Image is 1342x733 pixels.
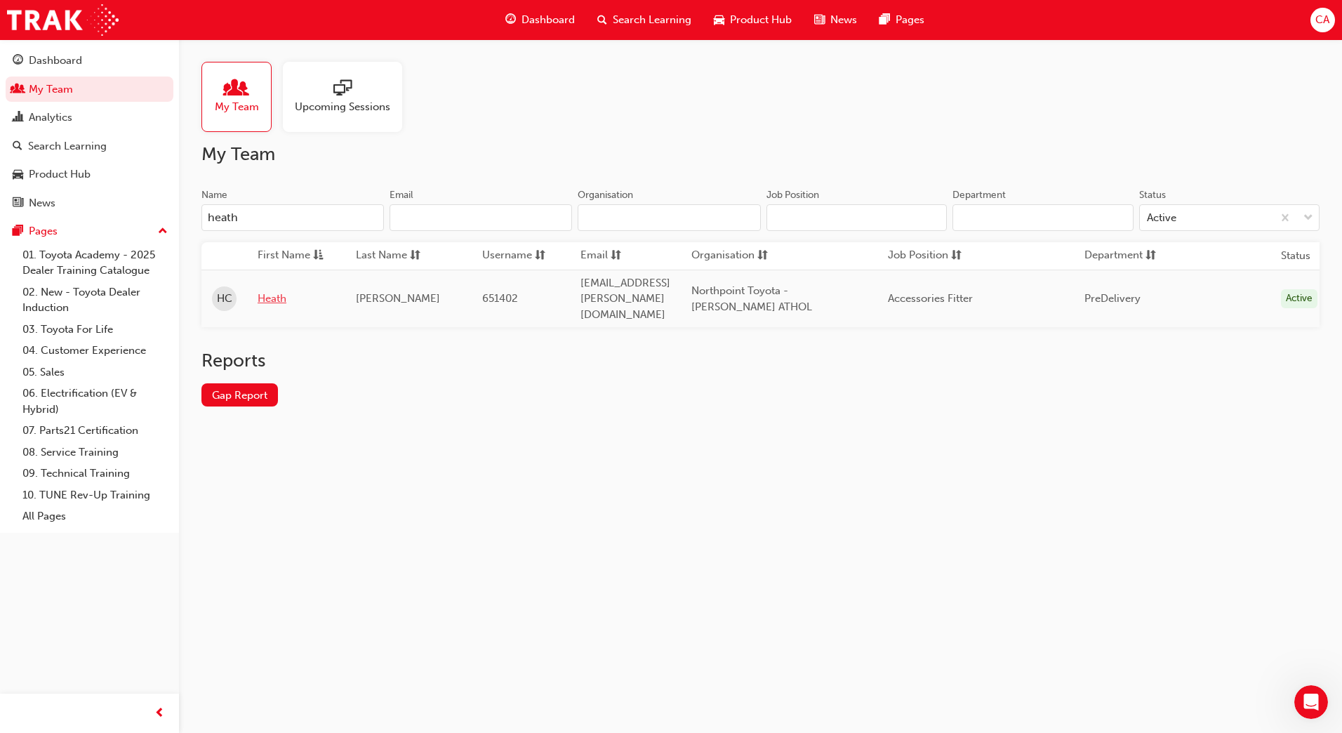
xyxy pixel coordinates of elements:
[1281,289,1317,308] div: Active
[17,484,173,506] a: 10. TUNE Rev-Up Training
[482,247,532,265] span: Username
[1084,292,1141,305] span: PreDelivery
[482,247,559,265] button: Usernamesorting-icon
[13,55,23,67] span: guage-icon
[1294,685,1328,719] iframe: Intercom live chat
[879,11,890,29] span: pages-icon
[814,11,825,29] span: news-icon
[1315,12,1329,28] span: CA
[283,62,413,132] a: Upcoming Sessions
[28,138,107,154] div: Search Learning
[1139,188,1166,202] div: Status
[29,195,55,211] div: News
[868,6,936,34] a: pages-iconPages
[6,77,173,103] a: My Team
[217,291,232,307] span: HC
[201,62,283,132] a: My Team
[17,506,173,527] a: All Pages
[830,12,857,28] span: News
[295,99,390,115] span: Upcoming Sessions
[215,99,259,115] span: My Team
[6,218,173,244] button: Pages
[766,204,948,231] input: Job Position
[535,247,545,265] span: sorting-icon
[258,247,310,265] span: First Name
[691,284,812,313] span: Northpoint Toyota - [PERSON_NAME] ATHOL
[803,6,868,34] a: news-iconNews
[1145,247,1156,265] span: sorting-icon
[951,247,962,265] span: sorting-icon
[586,6,703,34] a: search-iconSearch Learning
[6,161,173,187] a: Product Hub
[356,247,433,265] button: Last Namesorting-icon
[29,53,82,69] div: Dashboard
[1281,248,1310,264] th: Status
[201,204,384,231] input: Name
[888,247,965,265] button: Job Positionsorting-icon
[691,247,769,265] button: Organisationsorting-icon
[17,420,173,442] a: 07. Parts21 Certification
[494,6,586,34] a: guage-iconDashboard
[888,247,948,265] span: Job Position
[390,188,413,202] div: Email
[757,247,768,265] span: sorting-icon
[714,11,724,29] span: car-icon
[356,247,407,265] span: Last Name
[17,383,173,420] a: 06. Electrification (EV & Hybrid)
[201,188,227,202] div: Name
[201,383,278,407] a: Gap Report
[13,84,23,96] span: people-icon
[1084,247,1143,265] span: Department
[1303,209,1313,227] span: down-icon
[952,204,1134,231] input: Department
[356,292,440,305] span: [PERSON_NAME]
[333,79,352,99] span: sessionType_ONLINE_URL-icon
[766,188,819,202] div: Job Position
[13,197,23,210] span: news-icon
[227,79,246,99] span: people-icon
[597,11,607,29] span: search-icon
[258,247,335,265] button: First Nameasc-icon
[580,247,608,265] span: Email
[896,12,924,28] span: Pages
[29,223,58,239] div: Pages
[578,204,760,231] input: Organisation
[201,350,1320,372] h2: Reports
[6,190,173,216] a: News
[13,225,23,238] span: pages-icon
[17,463,173,484] a: 09. Technical Training
[482,292,518,305] span: 651402
[17,362,173,383] a: 05. Sales
[691,247,755,265] span: Organisation
[17,442,173,463] a: 08. Service Training
[29,110,72,126] div: Analytics
[505,11,516,29] span: guage-icon
[1310,8,1335,32] button: CA
[154,705,165,722] span: prev-icon
[703,6,803,34] a: car-iconProduct Hub
[730,12,792,28] span: Product Hub
[13,169,23,181] span: car-icon
[888,292,973,305] span: Accessories Fitter
[313,247,324,265] span: asc-icon
[580,247,658,265] button: Emailsorting-icon
[258,291,335,307] a: Heath
[17,340,173,362] a: 04. Customer Experience
[521,12,575,28] span: Dashboard
[410,247,420,265] span: sorting-icon
[613,12,691,28] span: Search Learning
[13,112,23,124] span: chart-icon
[611,247,621,265] span: sorting-icon
[17,282,173,319] a: 02. New - Toyota Dealer Induction
[6,48,173,74] a: Dashboard
[1147,210,1176,226] div: Active
[580,277,670,321] span: [EMAIL_ADDRESS][PERSON_NAME][DOMAIN_NAME]
[7,4,119,36] img: Trak
[29,166,91,183] div: Product Hub
[6,105,173,131] a: Analytics
[6,133,173,159] a: Search Learning
[17,319,173,341] a: 03. Toyota For Life
[201,143,1320,166] h2: My Team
